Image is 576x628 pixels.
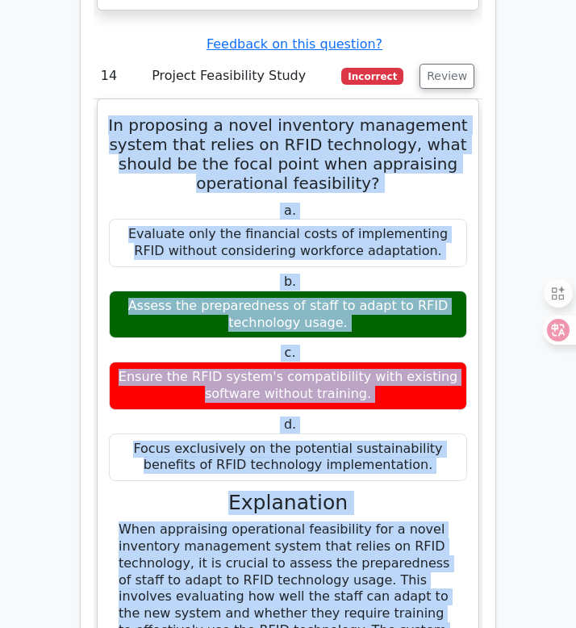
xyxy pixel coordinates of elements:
span: b. [284,274,296,289]
h5: In proposing a novel inventory management system that relies on RFID technology, what should be t... [107,115,469,193]
span: d. [284,417,296,432]
div: Assess the preparedness of staff to adapt to RFID technology usage. [109,291,467,339]
td: 14 [94,53,124,99]
a: Feedback on this question? [207,36,382,52]
span: c. [285,345,296,360]
h3: Explanation [119,491,457,515]
div: Evaluate only the financial costs of implementing RFID without considering workforce adaptation. [109,219,467,267]
td: Project Feasibility Study [124,53,333,99]
button: Review [419,64,474,89]
div: Ensure the RFID system's compatibility with existing software without training. [109,362,467,410]
span: Incorrect [341,68,403,84]
div: Focus exclusively on the potential sustainability benefits of RFID technology implementation. [109,433,467,482]
span: a. [284,203,296,218]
